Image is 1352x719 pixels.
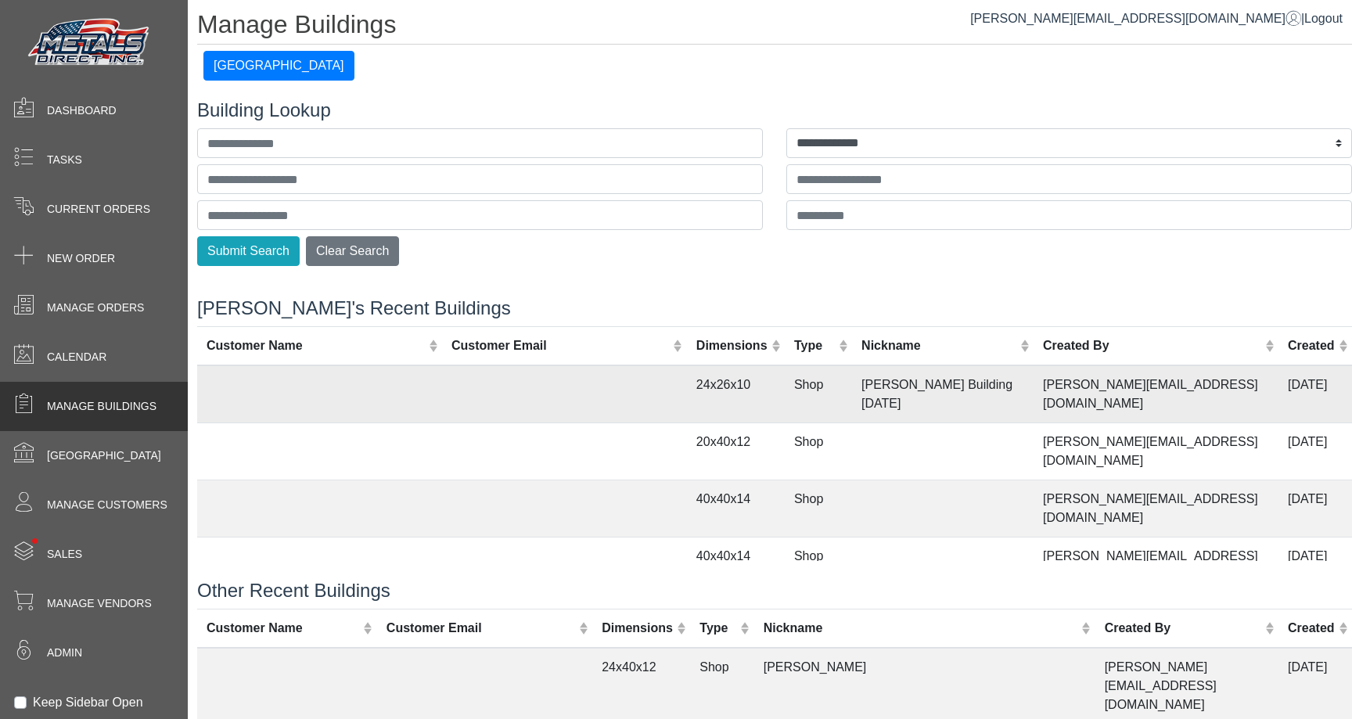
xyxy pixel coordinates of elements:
[47,250,115,267] span: New Order
[785,365,852,423] td: Shop
[47,645,82,661] span: Admin
[47,546,82,563] span: Sales
[47,102,117,119] span: Dashboard
[1105,619,1261,638] div: Created By
[1278,365,1352,423] td: [DATE]
[1278,537,1352,594] td: [DATE]
[387,619,575,638] div: Customer Email
[687,480,785,537] td: 40x40x14
[970,9,1343,28] div: |
[47,595,152,612] span: Manage Vendors
[696,336,768,355] div: Dimensions
[207,619,359,638] div: Customer Name
[47,300,144,316] span: Manage Orders
[602,619,673,638] div: Dimensions
[197,297,1352,320] h4: [PERSON_NAME]'s Recent Buildings
[970,12,1301,25] a: [PERSON_NAME][EMAIL_ADDRESS][DOMAIN_NAME]
[47,349,106,365] span: Calendar
[47,152,82,168] span: Tasks
[785,537,852,594] td: Shop
[197,9,1352,45] h1: Manage Buildings
[687,537,785,594] td: 40x40x14
[1034,480,1278,537] td: [PERSON_NAME][EMAIL_ADDRESS][DOMAIN_NAME]
[1288,336,1335,355] div: Created
[451,336,670,355] div: Customer Email
[1278,422,1352,480] td: [DATE]
[23,14,156,72] img: Metals Direct Inc Logo
[1304,12,1343,25] span: Logout
[794,336,835,355] div: Type
[47,497,167,513] span: Manage Customers
[687,365,785,423] td: 24x26x10
[852,365,1034,423] td: [PERSON_NAME] Building [DATE]
[203,51,354,81] button: [GEOGRAPHIC_DATA]
[47,448,161,464] span: [GEOGRAPHIC_DATA]
[197,99,1352,122] h4: Building Lookup
[1043,336,1261,355] div: Created By
[15,516,55,566] span: •
[33,693,143,712] label: Keep Sidebar Open
[1278,480,1352,537] td: [DATE]
[1034,537,1278,594] td: [PERSON_NAME][EMAIL_ADDRESS][DOMAIN_NAME]
[207,336,425,355] div: Customer Name
[861,336,1016,355] div: Nickname
[785,422,852,480] td: Shop
[47,398,156,415] span: Manage Buildings
[306,236,399,266] button: Clear Search
[1288,619,1335,638] div: Created
[785,480,852,537] td: Shop
[197,236,300,266] button: Submit Search
[764,619,1078,638] div: Nickname
[1034,422,1278,480] td: [PERSON_NAME][EMAIL_ADDRESS][DOMAIN_NAME]
[687,422,785,480] td: 20x40x12
[1034,365,1278,423] td: [PERSON_NAME][EMAIL_ADDRESS][DOMAIN_NAME]
[699,619,736,638] div: Type
[47,201,150,217] span: Current Orders
[203,59,354,72] a: [GEOGRAPHIC_DATA]
[197,580,1352,602] h4: Other Recent Buildings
